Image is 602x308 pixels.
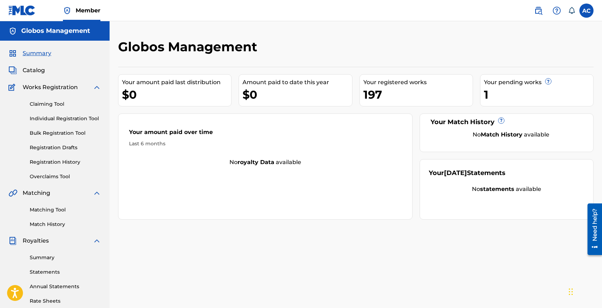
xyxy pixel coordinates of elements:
img: expand [93,189,101,197]
div: $0 [242,87,352,103]
span: ? [498,118,504,123]
img: Matching [8,189,17,197]
div: Your Statements [429,168,505,178]
div: $0 [122,87,231,103]
div: Help [550,4,564,18]
a: Registration Drafts [30,144,101,151]
a: Annual Statements [30,283,101,290]
span: Royalties [23,237,49,245]
div: Your pending works [484,78,593,87]
img: Works Registration [8,83,18,92]
a: Bulk Registration Tool [30,129,101,137]
img: expand [93,83,101,92]
span: Member [76,6,100,14]
img: Catalog [8,66,17,75]
img: help [553,6,561,15]
div: Your registered works [363,78,473,87]
h2: Globos Management [118,39,261,55]
a: Claiming Tool [30,100,101,108]
a: CatalogCatalog [8,66,45,75]
div: Your amount paid last distribution [122,78,231,87]
span: Matching [23,189,50,197]
iframe: Chat Widget [567,274,602,308]
div: Widget chat [567,274,602,308]
iframe: Resource Center [582,201,602,257]
a: Registration History [30,158,101,166]
div: Last 6 months [129,140,402,147]
strong: royalty data [238,159,274,165]
a: SummarySummary [8,49,51,58]
img: Royalties [8,237,17,245]
div: Your Match History [429,117,584,127]
a: Public Search [531,4,545,18]
a: Rate Sheets [30,297,101,305]
a: Overclaims Tool [30,173,101,180]
span: Works Registration [23,83,78,92]
a: Statements [30,268,101,276]
div: User Menu [579,4,594,18]
span: Summary [23,49,51,58]
div: 197 [363,87,473,103]
img: Top Rightsholder [63,6,71,15]
img: expand [93,237,101,245]
div: 1 [484,87,593,103]
a: Individual Registration Tool [30,115,101,122]
div: No available [438,130,584,139]
span: [DATE] [444,169,467,177]
div: Trascina [569,281,573,302]
h5: Globos Management [21,27,90,35]
a: Match History [30,221,101,228]
a: Matching Tool [30,206,101,214]
img: Accounts [8,27,17,35]
div: Your amount paid over time [129,128,402,140]
div: Notifications [568,7,575,14]
div: Amount paid to date this year [242,78,352,87]
strong: Match History [481,131,522,138]
div: No available [118,158,412,167]
img: search [534,6,543,15]
a: Summary [30,254,101,261]
strong: statements [480,186,514,192]
img: Summary [8,49,17,58]
div: No available [429,185,584,193]
img: MLC Logo [8,5,36,16]
span: Catalog [23,66,45,75]
span: ? [545,79,551,84]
